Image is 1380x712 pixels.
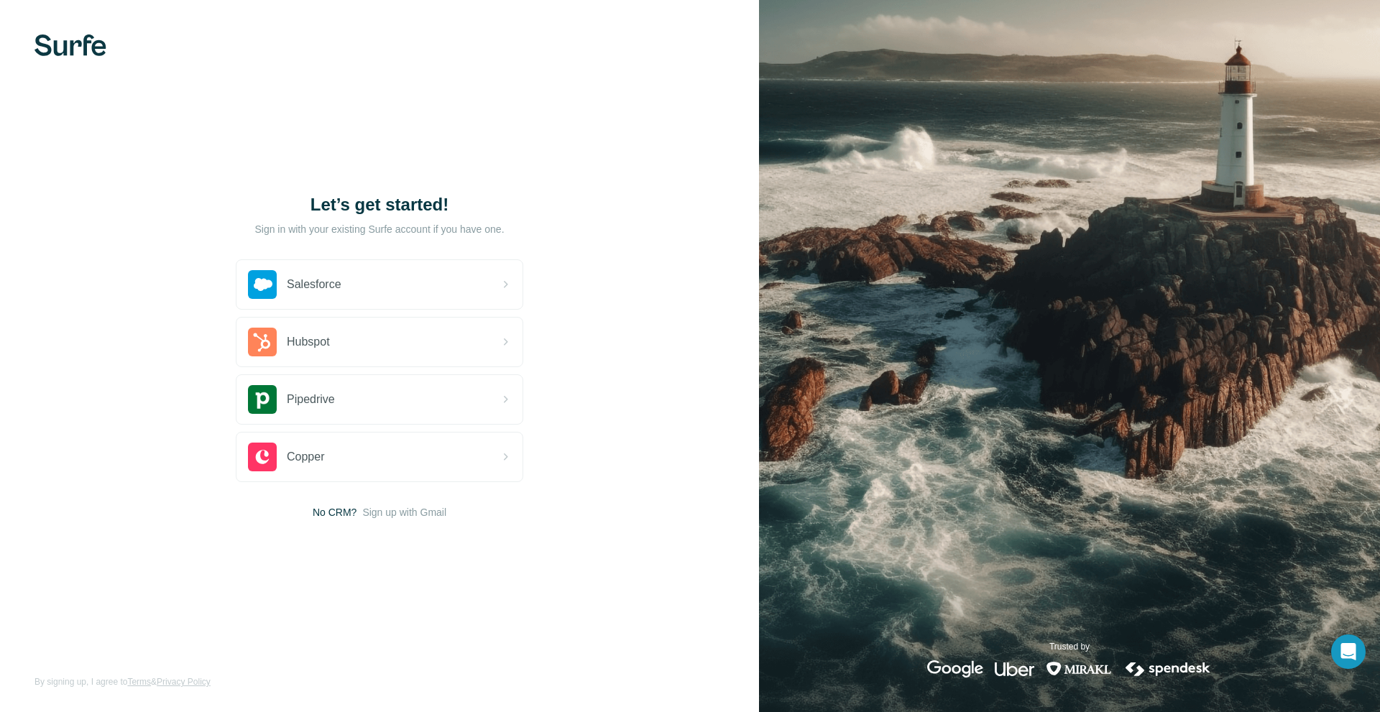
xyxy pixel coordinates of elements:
span: Copper [287,448,324,466]
img: spendesk's logo [1123,660,1213,678]
img: uber's logo [995,660,1034,678]
img: pipedrive's logo [248,385,277,414]
img: hubspot's logo [248,328,277,356]
img: salesforce's logo [248,270,277,299]
span: Pipedrive [287,391,335,408]
img: mirakl's logo [1046,660,1112,678]
button: Sign up with Gmail [362,505,446,519]
span: No CRM? [313,505,356,519]
p: Sign in with your existing Surfe account if you have one. [254,222,504,236]
img: google's logo [927,660,983,678]
span: Salesforce [287,276,341,293]
h1: Let’s get started! [236,193,523,216]
a: Terms [127,677,151,687]
img: Surfe's logo [34,34,106,56]
img: copper's logo [248,443,277,471]
div: Open Intercom Messenger [1331,634,1366,669]
p: Trusted by [1049,640,1090,653]
a: Privacy Policy [157,677,211,687]
span: Hubspot [287,333,330,351]
span: By signing up, I agree to & [34,675,211,688]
